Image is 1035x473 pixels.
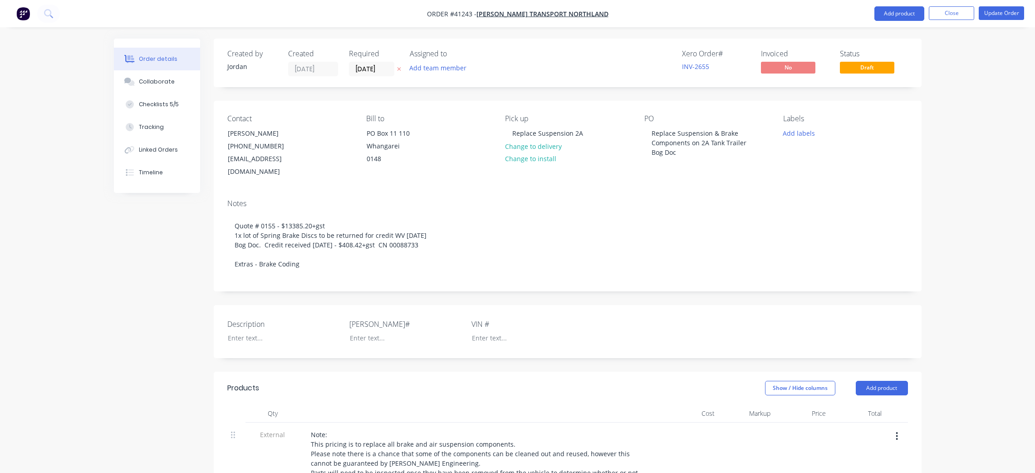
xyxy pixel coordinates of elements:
[500,140,566,152] button: Change to delivery
[682,62,709,71] a: INV-2655
[404,62,471,74] button: Add team member
[765,381,835,395] button: Show / Hide columns
[228,140,303,153] div: [PHONE_NUMBER]
[139,78,175,86] div: Collaborate
[783,114,907,123] div: Labels
[288,49,338,58] div: Created
[16,7,30,20] img: Factory
[139,146,178,154] div: Linked Orders
[644,114,769,123] div: PO
[500,153,561,165] button: Change to install
[761,62,815,73] span: No
[359,127,450,166] div: PO Box 11 110 Whangarei0148
[929,6,974,20] button: Close
[874,6,924,21] button: Add product
[471,319,585,330] label: VIN #
[245,404,300,423] div: Qty
[349,319,463,330] label: [PERSON_NAME]#
[227,212,908,278] div: Quote # 0155 - $13385.20+gst 1x lot of Spring Brake Discs to be returned for credit WV [DATE] Bog...
[682,49,750,58] div: Xero Order #
[778,127,820,139] button: Add labels
[366,114,491,123] div: Bill to
[367,153,442,165] div: 0148
[227,114,352,123] div: Contact
[228,127,303,140] div: [PERSON_NAME]
[349,49,399,58] div: Required
[139,100,179,108] div: Checklists 5/5
[227,199,908,208] div: Notes
[840,62,894,73] span: Draft
[139,123,164,131] div: Tracking
[114,70,200,93] button: Collaborate
[227,383,259,394] div: Products
[856,381,908,395] button: Add product
[114,93,200,116] button: Checklists 5/5
[410,62,471,74] button: Add team member
[476,10,608,18] a: [PERSON_NAME] Transport Northland
[227,49,277,58] div: Created by
[367,127,442,153] div: PO Box 11 110 Whangarei
[410,49,500,58] div: Assigned to
[718,404,774,423] div: Markup
[761,49,829,58] div: Invoiced
[114,161,200,184] button: Timeline
[139,55,177,63] div: Order details
[663,404,719,423] div: Cost
[114,48,200,70] button: Order details
[427,10,476,18] span: Order #41243 -
[220,127,311,178] div: [PERSON_NAME][PHONE_NUMBER][EMAIL_ADDRESS][DOMAIN_NAME]
[249,430,296,439] span: External
[644,127,758,159] div: Replace Suspension & Brake Components on 2A Tank Trailer Bog Doc
[227,62,277,71] div: Jordan
[840,49,908,58] div: Status
[829,404,885,423] div: Total
[139,168,163,177] div: Timeline
[228,153,303,178] div: [EMAIL_ADDRESS][DOMAIN_NAME]
[114,116,200,138] button: Tracking
[505,114,629,123] div: Pick up
[114,138,200,161] button: Linked Orders
[774,404,830,423] div: Price
[227,319,341,330] label: Description
[505,127,590,140] div: Replace Suspension 2A
[979,6,1024,20] button: Update Order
